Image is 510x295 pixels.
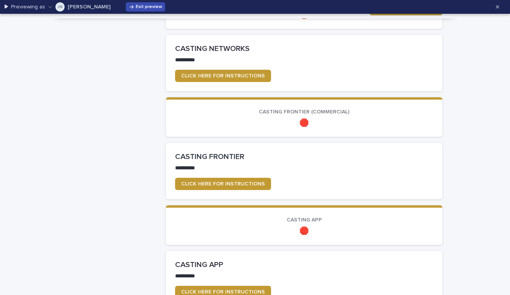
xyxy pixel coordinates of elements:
[57,2,63,11] div: Justin Mallett
[68,4,110,10] p: [PERSON_NAME]
[175,70,271,82] a: CLICK HERE FOR INSTRUCTIONS
[287,217,322,223] span: CASTING APP
[181,73,265,79] span: CLICK HERE FOR INSTRUCTIONS
[11,4,45,10] p: Previewing as
[175,118,433,128] p: 🛑
[175,260,433,269] h2: CASTING APP
[175,44,433,53] h2: CASTING NETWORKS
[259,109,349,115] span: CASTING FRONTIER (COMMERCIAL)
[486,270,506,290] iframe: Open customer support
[175,226,433,236] p: 🛑
[126,2,165,11] button: Exit preview
[136,5,162,9] span: Exit preview
[181,181,265,187] span: CLICK HERE FOR INSTRUCTIONS
[48,1,110,13] button: Justin Mallett[PERSON_NAME]
[181,289,265,295] span: CLICK HERE FOR INSTRUCTIONS
[175,178,271,190] a: CLICK HERE FOR INSTRUCTIONS
[175,152,433,161] h2: CASTING FRONTIER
